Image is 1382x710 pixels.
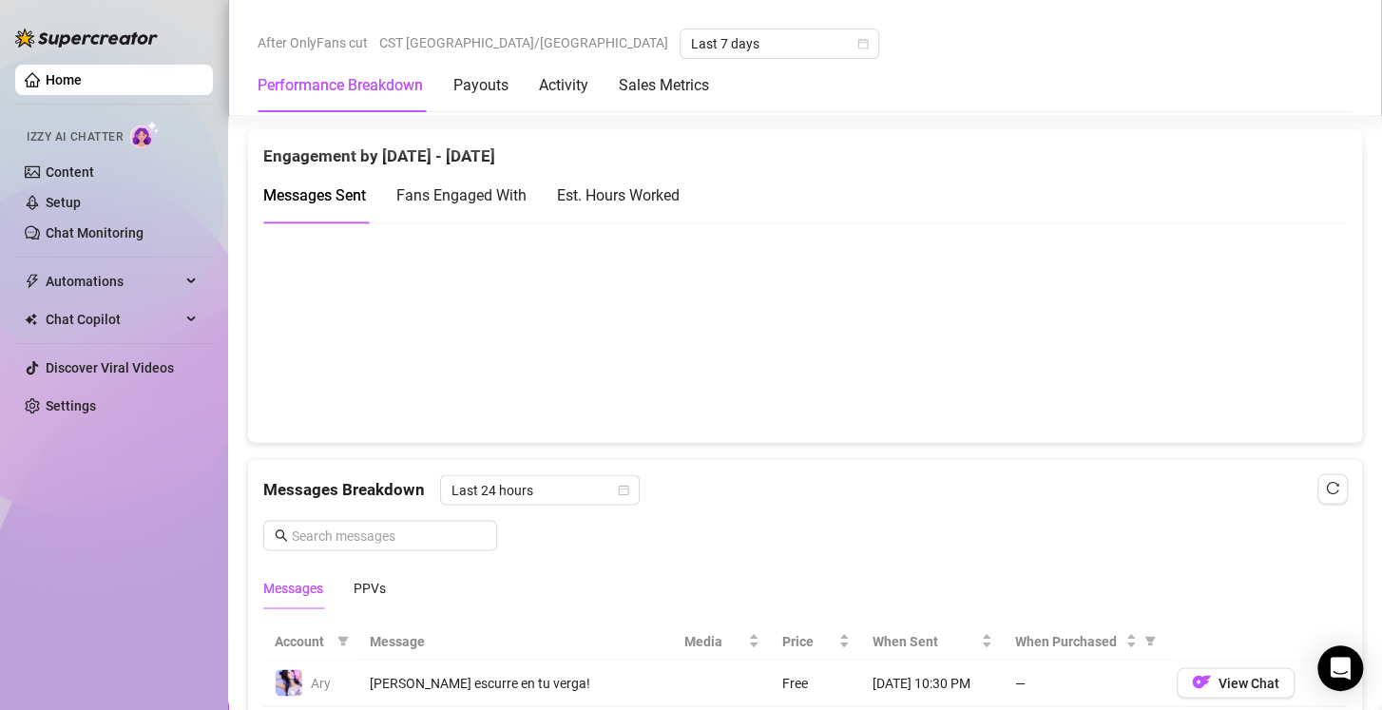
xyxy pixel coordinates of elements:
[861,660,1004,706] td: [DATE] 10:30 PM
[130,121,160,148] img: AI Chatter
[619,74,709,97] div: Sales Metrics
[1326,481,1339,494] span: reload
[1015,630,1122,651] span: When Purchased
[263,577,323,598] div: Messages
[691,29,868,58] span: Last 7 days
[292,525,486,546] input: Search messages
[453,74,509,97] div: Payouts
[1192,672,1211,691] img: OF
[46,304,181,335] span: Chat Copilot
[46,266,181,297] span: Automations
[1317,645,1363,691] div: Open Intercom Messenger
[311,675,331,690] span: Ary
[1177,679,1295,694] a: OFView Chat
[1004,660,1165,706] td: —
[1141,626,1160,655] span: filter
[771,660,860,706] td: Free
[46,195,81,210] a: Setup
[1219,675,1279,690] span: View Chat
[25,274,40,289] span: thunderbolt
[275,630,330,651] span: Account
[557,183,680,207] div: Est. Hours Worked
[873,630,977,651] span: When Sent
[334,626,353,655] span: filter
[618,484,629,495] span: calendar
[379,29,668,57] span: CST [GEOGRAPHIC_DATA]/[GEOGRAPHIC_DATA]
[451,475,628,504] span: Last 24 hours
[771,623,860,660] th: Price
[263,186,366,204] span: Messages Sent
[370,672,662,693] div: [PERSON_NAME] escurre en tu verga!
[258,74,423,97] div: Performance Breakdown
[673,623,771,660] th: Media
[782,630,834,651] span: Price
[25,313,37,326] img: Chat Copilot
[358,623,673,660] th: Message
[258,29,368,57] span: After OnlyFans cut
[539,74,588,97] div: Activity
[263,128,1347,169] div: Engagement by [DATE] - [DATE]
[276,669,302,696] img: Ary
[1004,623,1165,660] th: When Purchased
[275,528,288,542] span: search
[337,635,349,646] span: filter
[46,398,96,413] a: Settings
[46,225,144,240] a: Chat Monitoring
[46,164,94,180] a: Content
[263,474,1347,505] div: Messages Breakdown
[1177,667,1295,698] button: OFView Chat
[1144,635,1156,646] span: filter
[861,623,1004,660] th: When Sent
[46,72,82,87] a: Home
[354,577,386,598] div: PPVs
[15,29,158,48] img: logo-BBDzfeDw.svg
[46,360,174,375] a: Discover Viral Videos
[684,630,744,651] span: Media
[857,38,869,49] span: calendar
[27,128,123,146] span: Izzy AI Chatter
[396,186,527,204] span: Fans Engaged With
